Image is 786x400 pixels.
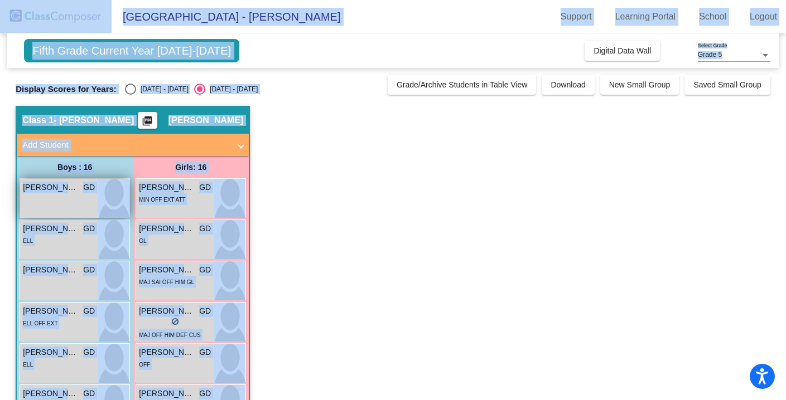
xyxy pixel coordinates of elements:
[684,75,770,95] button: Saved Small Group
[199,264,211,276] span: GD
[83,223,95,235] span: GD
[23,388,79,399] span: [PERSON_NAME]
[83,388,95,399] span: GD
[594,46,651,55] span: Digital Data Wall
[741,8,786,26] a: Logout
[23,238,33,244] span: ELL
[542,75,594,95] button: Download
[199,182,211,193] span: GD
[133,156,249,178] div: Girls: 16
[139,305,195,317] span: [PERSON_NAME]
[199,305,211,317] span: GD
[397,80,528,89] span: Grade/Archive Students in Table View
[23,320,57,326] span: ELL OFF EXT
[139,362,150,368] span: OFF
[139,197,186,203] span: MIN OFF EXT ATT
[139,332,201,338] span: MAJ OFF HIM DEF CUS
[388,75,537,95] button: Grade/Archive Students in Table View
[199,223,211,235] span: GD
[600,75,679,95] button: New Small Group
[23,305,79,317] span: [PERSON_NAME]
[690,8,735,26] a: School
[199,388,211,399] span: GD
[23,264,79,276] span: [PERSON_NAME]
[139,238,146,244] span: GL
[552,8,601,26] a: Support
[83,182,95,193] span: GD
[83,305,95,317] span: GD
[17,134,249,156] mat-expansion-panel-header: Add Student
[17,156,133,178] div: Boys : 16
[22,139,230,152] mat-panel-title: Add Student
[139,279,194,285] span: MAJ SAI OFF HIM GL
[83,347,95,358] span: GD
[22,115,54,126] span: Class 1
[585,41,660,61] button: Digital Data Wall
[693,80,761,89] span: Saved Small Group
[141,115,154,131] mat-icon: picture_as_pdf
[139,223,195,235] span: [PERSON_NAME]
[16,84,117,94] span: Display Scores for Years:
[24,39,239,62] span: Fifth Grade Current Year [DATE]-[DATE]
[139,264,195,276] span: [PERSON_NAME]
[171,318,179,325] span: do_not_disturb_alt
[138,112,157,129] button: Print Students Details
[112,8,340,26] span: [GEOGRAPHIC_DATA] - [PERSON_NAME]
[23,347,79,358] span: [PERSON_NAME]
[83,264,95,276] span: GD
[23,362,33,368] span: ELL
[125,84,258,95] mat-radio-group: Select an option
[139,347,195,358] span: [PERSON_NAME]
[23,182,79,193] span: [PERSON_NAME]
[54,115,134,126] span: - [PERSON_NAME]
[698,51,722,58] span: Grade 5
[205,84,258,94] div: [DATE] - [DATE]
[551,80,585,89] span: Download
[136,84,189,94] div: [DATE] - [DATE]
[139,182,195,193] span: [PERSON_NAME]
[606,8,685,26] a: Learning Portal
[139,388,195,399] span: [PERSON_NAME]
[168,115,243,126] span: [PERSON_NAME]
[609,80,671,89] span: New Small Group
[199,347,211,358] span: GD
[23,223,79,235] span: [PERSON_NAME]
